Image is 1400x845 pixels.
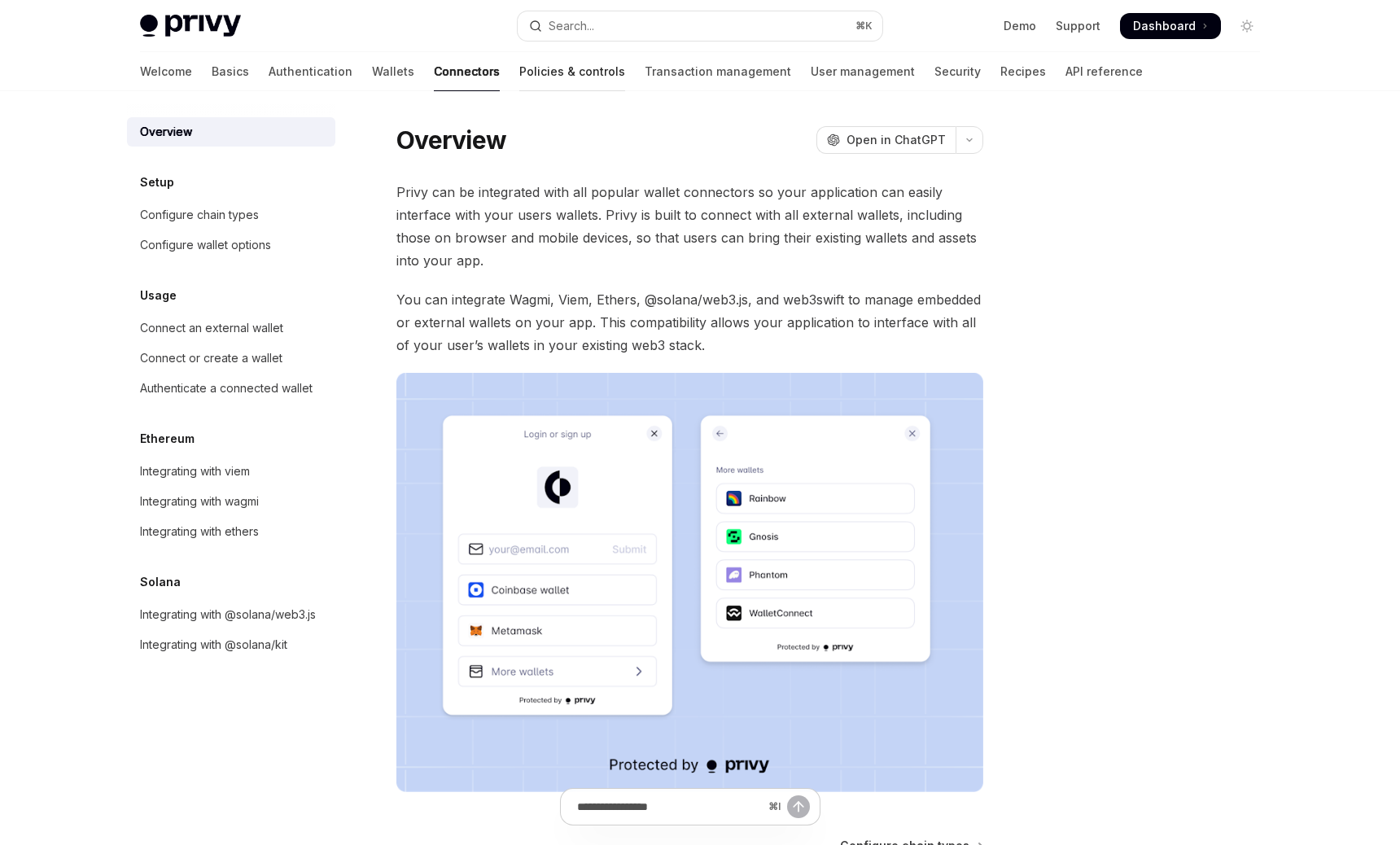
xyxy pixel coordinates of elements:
[1004,18,1036,34] a: Demo
[140,122,192,142] div: Overview
[645,52,791,91] a: Transaction management
[372,52,414,91] a: Wallets
[127,630,335,659] a: Integrating with @solana/kit
[140,429,195,449] h5: Ethereum
[1234,13,1260,39] button: Toggle dark mode
[787,795,810,818] button: Send message
[140,205,259,225] div: Configure chain types
[1120,13,1221,39] a: Dashboard
[140,286,177,305] h5: Usage
[140,522,259,541] div: Integrating with ethers
[127,457,335,486] a: Integrating with viem
[140,15,241,37] img: light logo
[434,52,500,91] a: Connectors
[816,126,956,154] button: Open in ChatGPT
[396,288,983,357] span: You can integrate Wagmi, Viem, Ethers, @solana/web3.js, and web3swift to manage embedded or exter...
[140,379,313,398] div: Authenticate a connected wallet
[127,487,335,516] a: Integrating with wagmi
[396,125,506,155] h1: Overview
[1133,18,1196,34] span: Dashboard
[140,173,174,192] h5: Setup
[140,318,283,338] div: Connect an external wallet
[140,572,181,592] h5: Solana
[127,344,335,373] a: Connect or create a wallet
[855,20,873,33] span: ⌘ K
[127,517,335,546] a: Integrating with ethers
[396,181,983,272] span: Privy can be integrated with all popular wallet connectors so your application can easily interfa...
[934,52,981,91] a: Security
[140,348,282,368] div: Connect or create a wallet
[1065,52,1143,91] a: API reference
[518,11,882,41] button: Open search
[140,492,259,511] div: Integrating with wagmi
[127,200,335,230] a: Configure chain types
[811,52,915,91] a: User management
[140,462,250,481] div: Integrating with viem
[140,52,192,91] a: Welcome
[847,132,946,148] span: Open in ChatGPT
[269,52,352,91] a: Authentication
[577,789,762,825] input: Ask a question...
[396,373,983,792] img: Connectors3
[140,605,316,624] div: Integrating with @solana/web3.js
[212,52,249,91] a: Basics
[127,230,335,260] a: Configure wallet options
[127,600,335,629] a: Integrating with @solana/web3.js
[1056,18,1100,34] a: Support
[140,235,271,255] div: Configure wallet options
[127,374,335,403] a: Authenticate a connected wallet
[1000,52,1046,91] a: Recipes
[549,16,594,36] div: Search...
[127,313,335,343] a: Connect an external wallet
[140,635,287,655] div: Integrating with @solana/kit
[519,52,625,91] a: Policies & controls
[127,117,335,147] a: Overview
